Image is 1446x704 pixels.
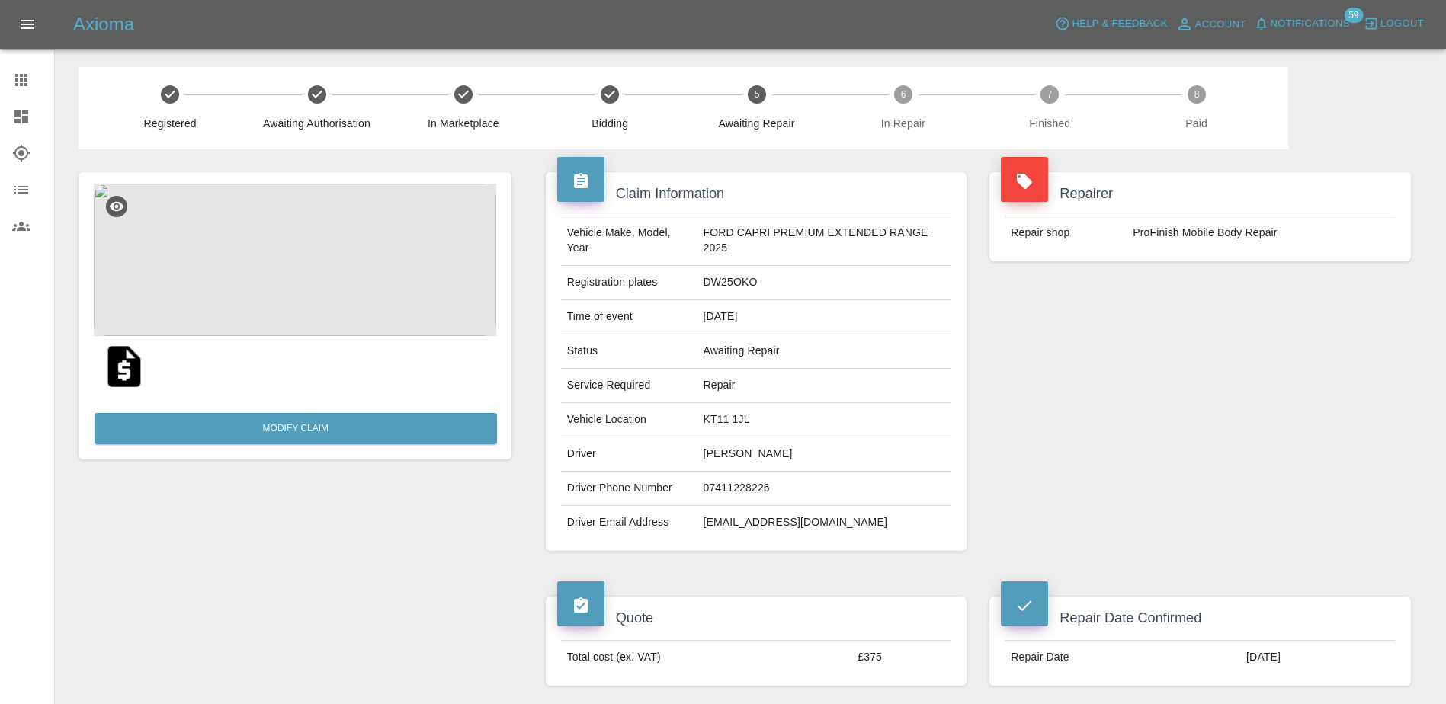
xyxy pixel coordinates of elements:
td: [EMAIL_ADDRESS][DOMAIN_NAME] [697,506,951,539]
td: Repair [697,369,951,403]
td: Status [561,334,697,369]
h4: Claim Information [557,184,956,204]
a: Account [1172,12,1250,37]
td: Service Required [561,369,697,403]
span: Paid [1129,116,1263,131]
td: [DATE] [697,300,951,334]
td: Registration plates [561,266,697,300]
td: Vehicle Location [561,403,697,437]
h4: Quote [557,608,956,629]
td: FORD CAPRI PREMIUM EXTENDED RANGE 2025 [697,216,951,266]
span: Bidding [543,116,677,131]
h5: Axioma [73,12,134,37]
button: Notifications [1250,12,1354,36]
span: Registered [103,116,237,131]
td: DW25OKO [697,266,951,300]
button: Logout [1360,12,1428,36]
span: Help & Feedback [1072,15,1167,33]
span: Finished [983,116,1117,131]
td: Awaiting Repair [697,334,951,369]
td: [PERSON_NAME] [697,437,951,472]
h4: Repairer [1001,184,1400,204]
button: Help & Feedback [1051,12,1171,36]
text: 7 [1047,89,1053,100]
td: Vehicle Make, Model, Year [561,216,697,266]
td: £375 [851,641,951,674]
button: Open drawer [9,6,46,43]
span: 59 [1344,8,1363,23]
td: [DATE] [1240,641,1396,674]
text: 5 [754,89,759,100]
td: 07411228226 [697,472,951,506]
text: 8 [1194,89,1199,100]
span: In Marketplace [396,116,531,131]
a: Modify Claim [95,413,497,444]
span: In Repair [836,116,970,131]
text: 6 [901,89,906,100]
td: Total cost (ex. VAT) [561,641,852,674]
span: Awaiting Repair [689,116,823,131]
td: KT11 1JL [697,403,951,437]
img: original/8ba72c2e-738f-4939-8a73-8c8c00e1ab1a [100,342,149,391]
h4: Repair Date Confirmed [1001,608,1400,629]
td: Driver [561,437,697,472]
span: Awaiting Authorisation [249,116,383,131]
td: ProFinish Mobile Body Repair [1127,216,1396,250]
span: Notifications [1271,15,1350,33]
span: Logout [1380,15,1424,33]
td: Repair shop [1005,216,1127,250]
td: Driver Email Address [561,506,697,539]
img: 4a077e21-dd6a-40ad-9514-4bebd8bcc88c [94,184,496,336]
td: Repair Date [1005,641,1240,674]
td: Time of event [561,300,697,334]
span: Account [1195,16,1246,34]
td: Driver Phone Number [561,472,697,506]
